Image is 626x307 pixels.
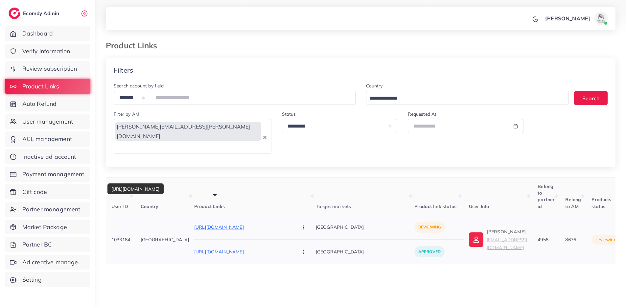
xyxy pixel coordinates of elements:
[22,240,52,249] span: Partner BC
[5,184,90,200] a: Gift code
[22,188,47,196] span: Gift code
[366,83,383,89] label: Country
[5,96,90,111] a: Auto Refund
[5,149,90,164] a: Inactive ad account
[5,26,90,41] a: Dashboard
[115,142,262,152] input: Search for option
[115,122,261,141] span: [PERSON_NAME][EMAIL_ADDRESS][PERSON_NAME][DOMAIN_NAME]
[23,10,61,16] h2: Ecomdy Admin
[194,203,225,209] span: Product Links
[263,133,267,141] button: Clear Selected
[22,275,42,284] span: Setting
[9,8,61,19] a: logoEcomdy Admin
[414,222,445,233] p: reviewing
[22,170,84,178] span: Payment management
[574,91,608,105] button: Search
[22,117,73,126] span: User management
[22,135,72,143] span: ACL management
[22,47,70,56] span: Verify information
[5,272,90,287] a: Setting
[22,82,59,91] span: Product Links
[5,131,90,147] a: ACL management
[114,83,164,89] label: Search account by field
[22,205,81,214] span: Partner management
[414,246,445,257] p: approved
[5,44,90,59] a: Verify information
[538,237,548,243] span: 4958
[9,8,20,19] img: logo
[5,202,90,217] a: Partner management
[414,203,456,209] span: Product link status
[141,236,189,244] p: [GEOGRAPHIC_DATA]
[594,12,608,25] img: avatar
[282,111,296,117] label: Status
[106,41,162,50] h3: Product Links
[22,64,77,73] span: Review subscription
[367,93,561,104] input: Search for option
[487,237,527,250] small: [EMAIL_ADDRESS][DOMAIN_NAME]
[114,111,139,117] label: Filter by AM
[469,228,527,251] a: [PERSON_NAME][EMAIL_ADDRESS][DOMAIN_NAME]
[316,203,351,209] span: Target markets
[114,119,271,154] div: Search for option
[194,248,293,256] p: [URL][DOMAIN_NAME]
[141,203,158,209] span: Country
[565,237,576,243] span: 8676
[487,228,527,251] p: [PERSON_NAME]
[5,114,90,129] a: User management
[591,197,611,209] span: Products status
[5,167,90,182] a: Payment management
[5,237,90,252] a: Partner BC
[545,14,590,22] p: [PERSON_NAME]
[538,183,555,209] span: Belong to partner id
[5,79,90,94] a: Product Links
[194,223,293,231] p: [URL][DOMAIN_NAME]
[408,111,436,117] label: Requested At
[114,66,133,74] h4: Filters
[111,203,128,209] span: User ID
[107,183,164,194] div: [URL][DOMAIN_NAME]
[5,255,90,270] a: Ad creative management
[22,258,85,267] span: Ad creative management
[366,91,569,105] div: Search for option
[469,232,483,247] img: ic-user-info.36bf1079.svg
[316,244,414,259] p: [GEOGRAPHIC_DATA]
[22,100,57,108] span: Auto Refund
[595,237,616,243] span: reviewing
[111,237,130,243] span: 1033184
[316,220,414,235] p: [GEOGRAPHIC_DATA]
[5,220,90,235] a: Market Package
[5,61,90,76] a: Review subscription
[565,197,581,209] span: Belong to AM
[22,29,53,38] span: Dashboard
[542,12,610,25] a: [PERSON_NAME]avatar
[469,203,489,209] span: User Info
[22,223,67,231] span: Market Package
[22,153,76,161] span: Inactive ad account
